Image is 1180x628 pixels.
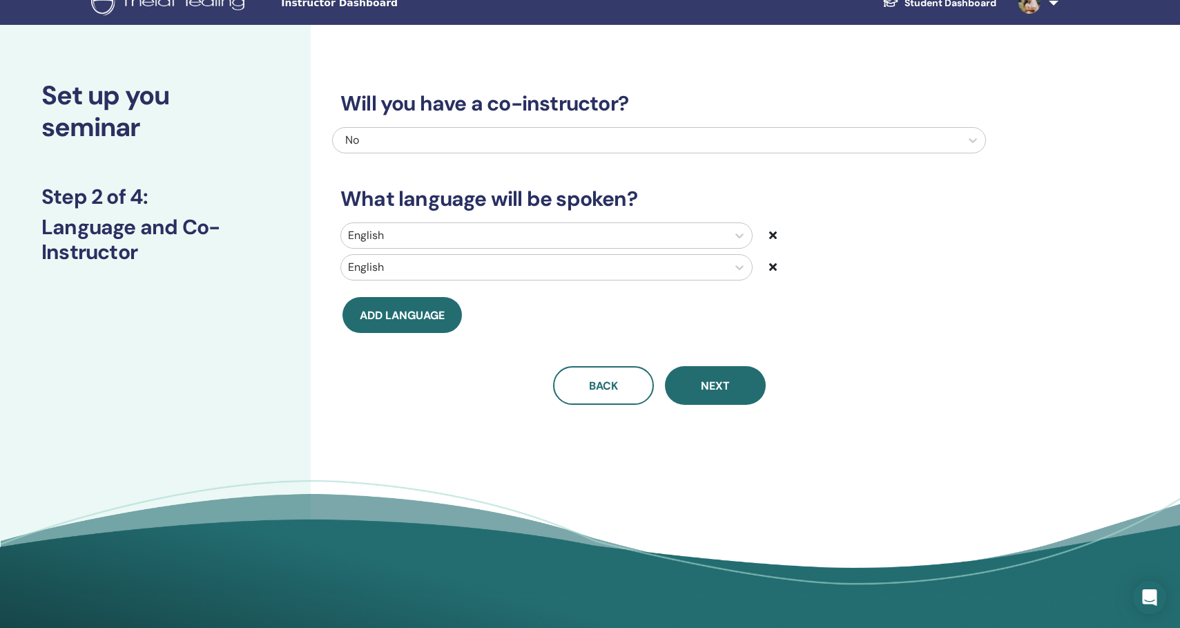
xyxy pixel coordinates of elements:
span: Add language [360,308,445,323]
h3: What language will be spoken? [332,187,986,211]
h3: Step 2 of 4 : [41,184,269,209]
button: Back [553,366,654,405]
div: Open Intercom Messenger [1133,581,1166,614]
span: Next [701,379,730,393]
h3: Language and Co-Instructor [41,215,269,265]
button: Add language [342,297,462,333]
span: Back [589,379,618,393]
span: No [345,133,359,147]
button: Next [665,366,766,405]
h3: Will you have a co-instructor? [332,91,986,116]
h2: Set up you seminar [41,80,269,143]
